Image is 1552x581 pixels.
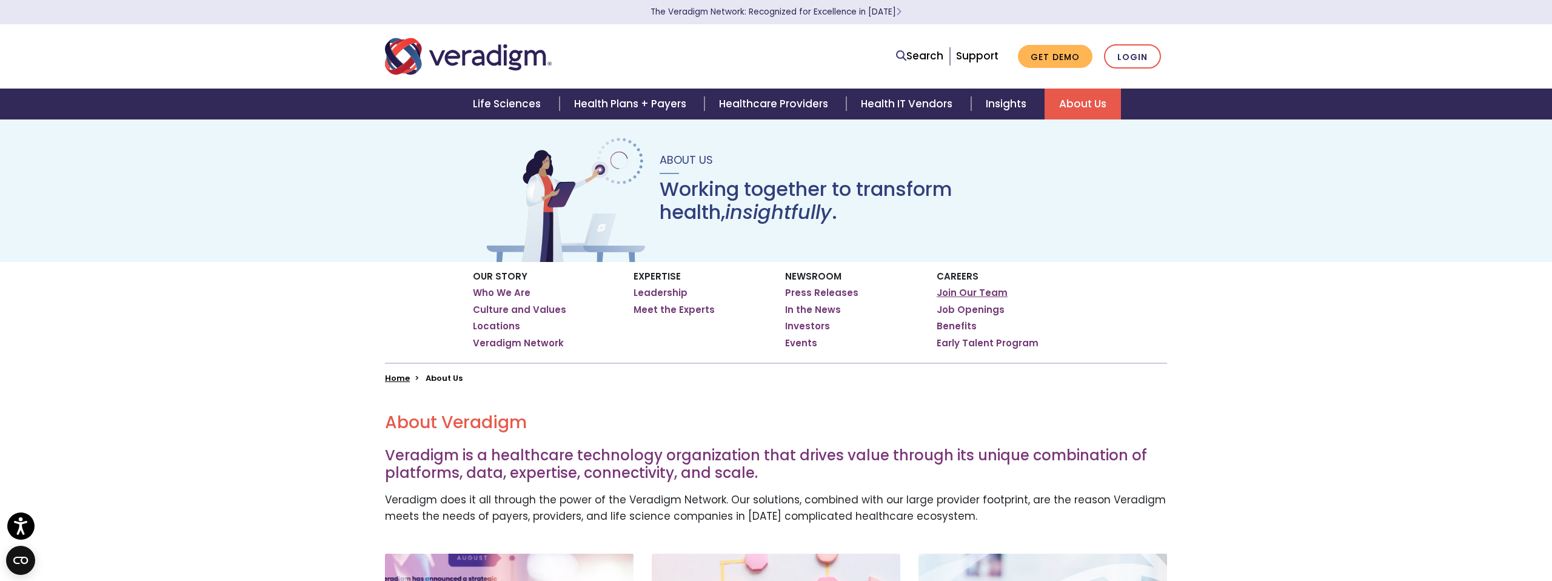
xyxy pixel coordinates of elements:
[725,198,832,226] em: insightfully
[385,372,410,384] a: Home
[560,89,704,119] a: Health Plans + Payers
[1319,494,1537,566] iframe: Drift Chat Widget
[937,287,1008,299] a: Join Our Team
[660,178,1069,224] h1: Working together to transform health, .
[937,337,1039,349] a: Early Talent Program
[937,304,1005,316] a: Job Openings
[385,36,552,76] img: Veradigm logo
[704,89,846,119] a: Healthcare Providers
[785,287,858,299] a: Press Releases
[896,48,943,64] a: Search
[956,49,998,63] a: Support
[1018,45,1092,69] a: Get Demo
[473,320,520,332] a: Locations
[660,152,713,167] span: About Us
[634,304,715,316] a: Meet the Experts
[785,304,841,316] a: In the News
[651,6,901,18] a: The Veradigm Network: Recognized for Excellence in [DATE]Learn More
[458,89,559,119] a: Life Sciences
[385,492,1167,525] p: Veradigm does it all through the power of the Veradigm Network. Our solutions, combined with our ...
[785,337,817,349] a: Events
[473,337,564,349] a: Veradigm Network
[385,447,1167,482] h3: Veradigm is a healthcare technology organization that drives value through its unique combination...
[896,6,901,18] span: Learn More
[1045,89,1121,119] a: About Us
[846,89,971,119] a: Health IT Vendors
[1104,44,1161,69] a: Login
[971,89,1045,119] a: Insights
[785,320,830,332] a: Investors
[473,287,530,299] a: Who We Are
[634,287,687,299] a: Leadership
[937,320,977,332] a: Benefits
[6,546,35,575] button: Open CMP widget
[473,304,566,316] a: Culture and Values
[385,412,1167,433] h2: About Veradigm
